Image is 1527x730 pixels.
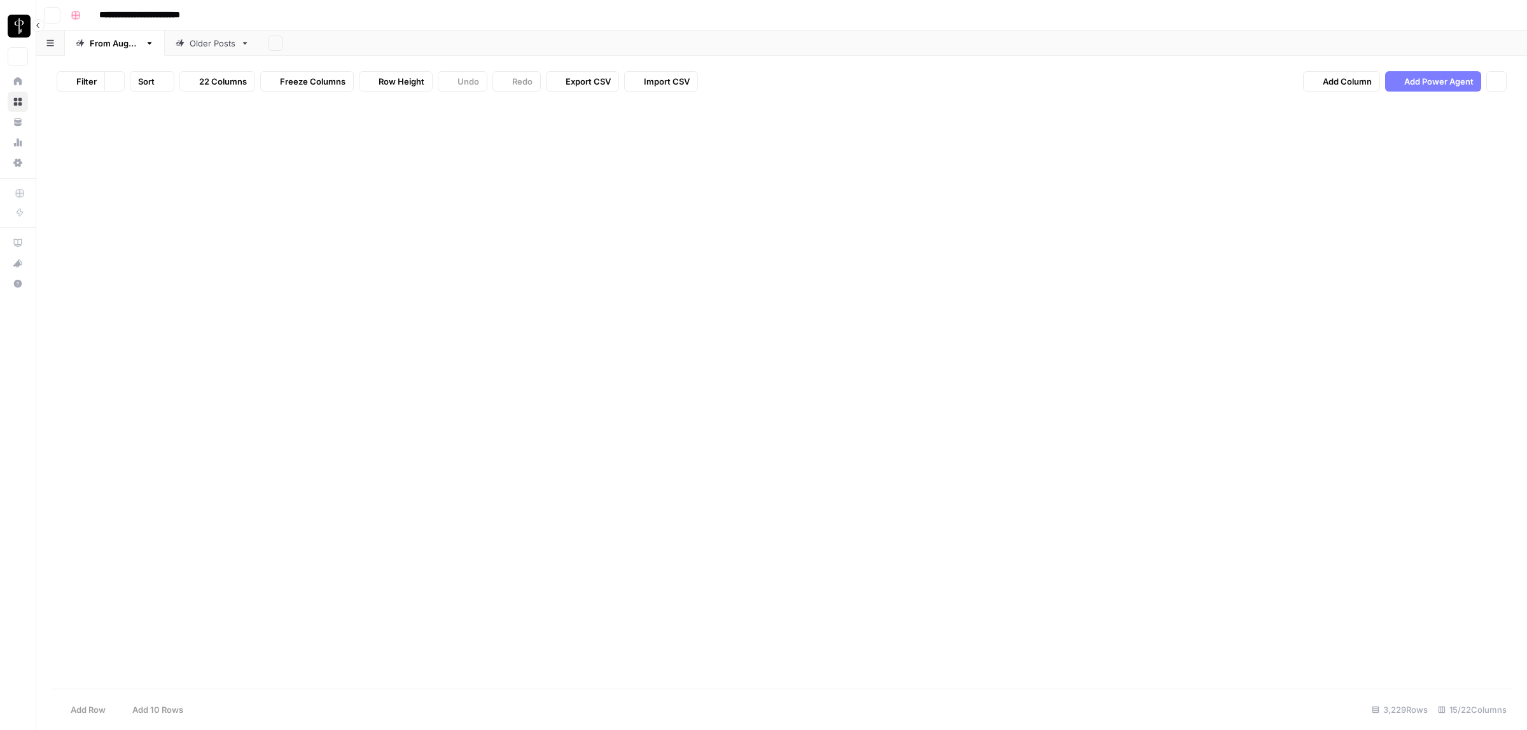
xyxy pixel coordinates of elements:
span: Filter [76,75,97,88]
span: Row Height [379,75,424,88]
button: Sort [130,71,174,92]
div: What's new? [8,254,27,273]
button: 22 Columns [179,71,255,92]
button: Undo [438,71,487,92]
a: Your Data [8,112,28,132]
div: Older Posts [190,37,235,50]
span: Freeze Columns [280,75,345,88]
a: Older Posts [165,31,260,56]
img: LP Production Workloads Logo [8,15,31,38]
span: 22 Columns [199,75,247,88]
button: What's new? [8,253,28,273]
span: Undo [457,75,479,88]
button: Add Power Agent [1385,71,1481,92]
a: AirOps Academy [8,233,28,253]
span: Export CSV [566,75,611,88]
button: Row Height [359,71,433,92]
a: Usage [8,132,28,153]
span: Sort [138,75,155,88]
button: Freeze Columns [260,71,354,92]
div: 15/22 Columns [1433,699,1512,720]
div: From [DATE] [90,37,140,50]
a: Browse [8,92,28,112]
span: Add Column [1323,75,1372,88]
a: Settings [8,153,28,173]
button: Import CSV [624,71,698,92]
button: Add 10 Rows [113,699,191,720]
button: Workspace: LP Production Workloads [8,10,28,42]
button: Export CSV [546,71,619,92]
span: Redo [512,75,533,88]
button: Add Column [1303,71,1380,92]
div: 3,229 Rows [1367,699,1433,720]
span: Add Row [71,703,106,716]
button: Add Row [52,699,113,720]
button: Filter [57,71,104,92]
button: Redo [492,71,541,92]
a: Home [8,71,28,92]
span: Import CSV [644,75,690,88]
span: Add 10 Rows [132,703,183,716]
a: From [DATE] [65,31,165,56]
span: Add Power Agent [1404,75,1474,88]
button: Help + Support [8,273,28,294]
